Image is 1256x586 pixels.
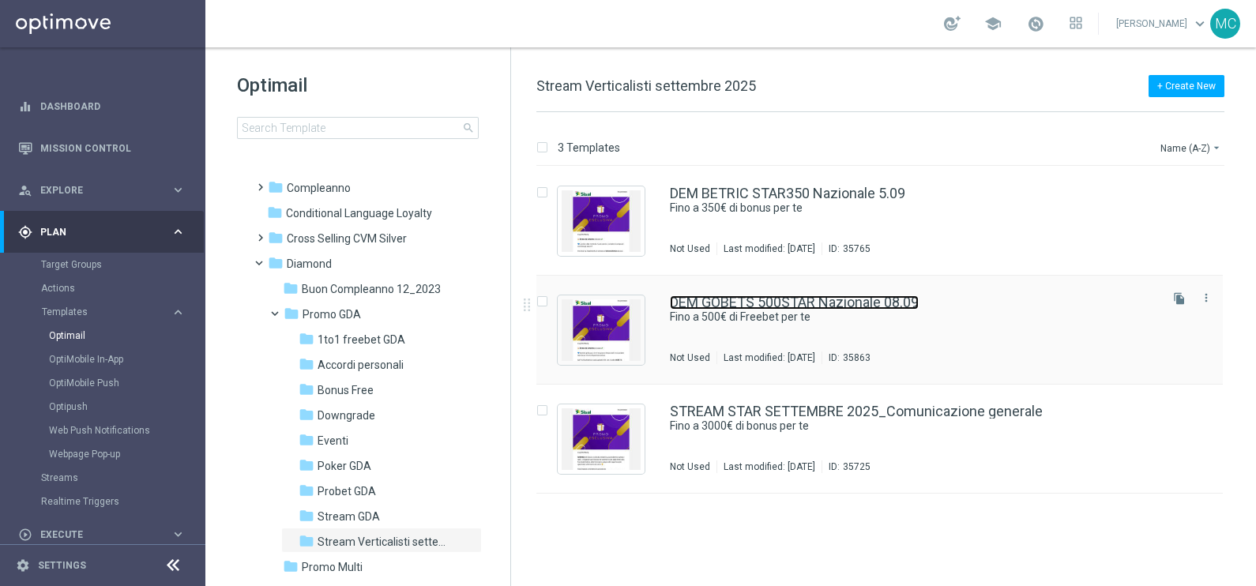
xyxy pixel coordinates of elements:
[984,15,1002,32] span: school
[41,276,204,300] div: Actions
[171,224,186,239] i: keyboard_arrow_right
[299,331,314,347] i: folder
[40,85,186,127] a: Dashboard
[670,201,1156,216] div: Fino a 350€ di bonus per te
[17,142,186,155] button: Mission Control
[40,127,186,169] a: Mission Control
[49,419,204,442] div: Web Push Notifications
[268,255,284,271] i: folder
[284,306,299,321] i: folder
[670,310,1156,325] div: Fino a 500€ di Freebet per te
[670,201,1120,216] a: Fino a 350€ di bonus per te
[302,282,441,296] span: Buon Compleanno 12_2023
[1210,141,1223,154] i: arrow_drop_down
[41,471,164,484] a: Streams
[49,442,204,466] div: Webpage Pop-up
[40,530,171,539] span: Execute
[318,535,454,549] span: Stream Verticalisti settembre 2025
[237,117,479,139] input: Search Template
[1210,9,1240,39] div: MC
[1149,75,1224,97] button: + Create New
[670,295,919,310] a: DEM GOBETS 500STAR Nazionale 08.09
[299,533,314,549] i: folder
[299,432,314,448] i: folder
[843,242,871,255] div: 35765
[299,381,314,397] i: folder
[670,404,1043,419] a: STREAM STAR SETTEMBRE 2025_Comunicazione generale
[717,351,822,364] div: Last modified: [DATE]
[717,242,822,255] div: Last modified: [DATE]
[299,407,314,423] i: folder
[18,225,171,239] div: Plan
[49,324,204,347] div: Optimail
[1198,288,1214,307] button: more_vert
[41,490,204,513] div: Realtime Triggers
[1169,288,1190,309] button: file_copy
[318,484,376,498] span: Probet GDA
[822,351,871,364] div: ID:
[17,100,186,113] button: equalizer Dashboard
[49,395,204,419] div: Optipush
[16,558,30,573] i: settings
[299,508,314,524] i: folder
[521,276,1253,385] div: Press SPACE to select this row.
[287,257,332,271] span: Diamond
[1173,292,1186,305] i: file_copy
[49,377,164,389] a: OptiMobile Push
[302,560,363,574] span: Promo Multi
[843,460,871,473] div: 35725
[318,434,348,448] span: Eventi
[299,356,314,372] i: folder
[299,483,314,498] i: folder
[562,299,641,361] img: 35863.jpeg
[843,351,871,364] div: 35863
[299,457,314,473] i: folder
[562,408,641,470] img: 35725.jpeg
[40,227,171,237] span: Plan
[521,385,1253,494] div: Press SPACE to select this row.
[562,190,641,252] img: 35765.jpeg
[318,509,380,524] span: Stream GDA
[18,183,171,197] div: Explore
[318,408,375,423] span: Downgrade
[49,347,204,371] div: OptiMobile In-App
[38,561,86,570] a: Settings
[18,85,186,127] div: Dashboard
[18,225,32,239] i: gps_fixed
[17,528,186,541] div: play_circle_outline Execute keyboard_arrow_right
[822,460,871,473] div: ID:
[287,231,407,246] span: Cross Selling CVM Silver
[49,400,164,413] a: Optipush
[49,329,164,342] a: Optimail
[41,495,164,508] a: Realtime Triggers
[42,307,171,317] div: Templates
[41,282,164,295] a: Actions
[670,351,710,364] div: Not Used
[41,466,204,490] div: Streams
[17,184,186,197] button: person_search Explore keyboard_arrow_right
[670,186,905,201] a: DEM BETRIC STAR350 Nazionale 5.09
[171,527,186,542] i: keyboard_arrow_right
[41,300,204,466] div: Templates
[303,307,361,321] span: Promo GDA
[267,205,283,220] i: folder
[171,305,186,320] i: keyboard_arrow_right
[670,310,1120,325] a: Fino a 500€ di Freebet per te
[237,73,479,98] h1: Optimail
[558,141,620,155] p: 3 Templates
[283,558,299,574] i: folder
[536,77,756,94] span: Stream Verticalisti settembre 2025
[42,307,155,317] span: Templates
[49,371,204,395] div: OptiMobile Push
[18,183,32,197] i: person_search
[318,383,374,397] span: Bonus Free
[670,460,710,473] div: Not Used
[318,358,404,372] span: Accordi personali
[18,100,32,114] i: equalizer
[41,306,186,318] button: Templates keyboard_arrow_right
[17,226,186,239] button: gps_fixed Plan keyboard_arrow_right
